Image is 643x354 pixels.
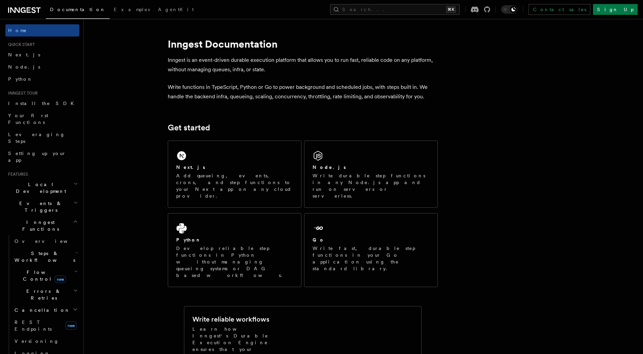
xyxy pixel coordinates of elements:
span: Cancellation [12,307,70,313]
span: Setting up your app [8,151,66,163]
kbd: ⌘K [446,6,456,13]
a: Node.jsWrite durable step functions in any Node.js app and run on servers or serverless. [304,141,438,208]
a: PythonDevelop reliable step functions in Python without managing queueing systems or DAG based wo... [168,213,301,287]
span: Documentation [50,7,106,12]
span: Home [8,27,27,34]
span: Inngest tour [5,91,38,96]
button: Cancellation [12,304,79,316]
h2: Python [176,236,201,243]
span: Install the SDK [8,101,78,106]
p: Write durable step functions in any Node.js app and run on servers or serverless. [313,172,429,199]
span: Inngest Functions [5,219,73,232]
span: Quick start [5,42,35,47]
button: Errors & Retries [12,285,79,304]
a: AgentKit [154,2,198,18]
button: Steps & Workflows [12,247,79,266]
span: Errors & Retries [12,288,73,301]
span: new [65,322,77,330]
a: Leveraging Steps [5,128,79,147]
a: Get started [168,123,210,132]
span: new [55,276,66,283]
span: Examples [114,7,150,12]
span: AgentKit [158,7,194,12]
p: Add queueing, events, crons, and step functions to your Next app on any cloud provider. [176,172,293,199]
button: Search...⌘K [330,4,460,15]
span: Flow Control [12,269,74,282]
span: Events & Triggers [5,200,74,213]
span: Versioning [15,338,59,344]
p: Develop reliable step functions in Python without managing queueing systems or DAG based workflows. [176,245,293,279]
a: Setting up your app [5,147,79,166]
span: Node.js [8,64,40,70]
p: Write functions in TypeScript, Python or Go to power background and scheduled jobs, with steps bu... [168,82,438,101]
button: Toggle dark mode [501,5,517,14]
h2: Node.js [313,164,346,171]
a: Contact sales [529,4,590,15]
button: Local Development [5,178,79,197]
span: Your first Functions [8,113,48,125]
a: Next.jsAdd queueing, events, crons, and step functions to your Next app on any cloud provider. [168,141,301,208]
p: Inngest is an event-driven durable execution platform that allows you to run fast, reliable code ... [168,55,438,74]
h2: Next.js [176,164,205,171]
a: Versioning [12,335,79,347]
a: Next.js [5,49,79,61]
a: Overview [12,235,79,247]
a: Install the SDK [5,97,79,109]
button: Events & Triggers [5,197,79,216]
p: Write fast, durable step functions in your Go application using the standard library. [313,245,429,272]
a: Your first Functions [5,109,79,128]
button: Inngest Functions [5,216,79,235]
a: Python [5,73,79,85]
a: Examples [110,2,154,18]
span: Overview [15,238,84,244]
a: REST Endpointsnew [12,316,79,335]
span: Python [8,76,33,82]
span: Next.js [8,52,40,57]
h1: Inngest Documentation [168,38,438,50]
h2: Go [313,236,325,243]
a: Node.js [5,61,79,73]
span: Leveraging Steps [8,132,65,144]
span: Features [5,172,28,177]
button: Flow Controlnew [12,266,79,285]
a: GoWrite fast, durable step functions in your Go application using the standard library. [304,213,438,287]
span: REST Endpoints [15,320,52,332]
a: Documentation [46,2,110,19]
a: Sign Up [593,4,638,15]
h2: Write reliable workflows [192,314,269,324]
span: Steps & Workflows [12,250,75,263]
a: Home [5,24,79,36]
span: Local Development [5,181,74,195]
